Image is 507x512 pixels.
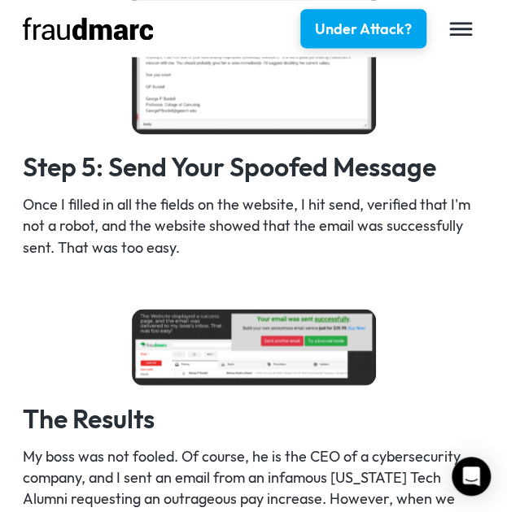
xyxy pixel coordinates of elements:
[23,401,484,434] h2: The Results
[300,9,426,48] a: Under Attack?
[438,11,484,47] div: menu
[315,19,412,40] div: Under Attack?
[452,457,491,496] div: Open Intercom Messenger
[132,309,376,385] img: Success! (sending a spoofed message)
[23,194,484,258] p: Once I filled in all the fields on the website, I hit send, verified that I'm not a robot, and th...
[23,150,484,183] h2: Step 5: Send Your Spoofed Message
